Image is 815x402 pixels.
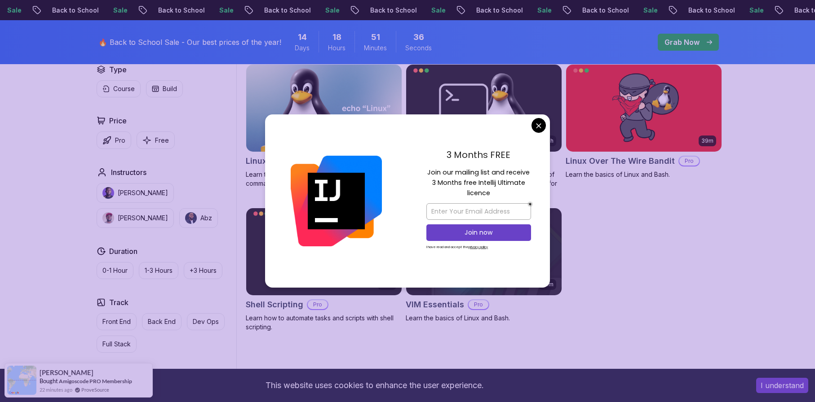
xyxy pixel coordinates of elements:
[302,6,363,15] p: Back to School
[137,131,175,149] button: Free
[118,214,168,223] p: [PERSON_NAME]
[406,298,464,311] h2: VIM Essentials
[756,378,808,393] button: Accept cookies
[45,6,74,15] p: Sale
[109,115,127,126] h2: Price
[406,64,562,197] a: Linux for Professionals card2.27hLinux for ProfessionalsProMaster the advanced concepts and techn...
[679,157,699,166] p: Pro
[102,340,131,349] p: Full Stack
[332,31,341,44] span: 18 Hours
[148,317,176,326] p: Back End
[118,188,168,197] p: [PERSON_NAME]
[111,167,146,178] h2: Instructors
[97,262,133,279] button: 0-1 Hour
[200,214,212,223] p: Abz
[364,44,387,52] span: Minutes
[328,44,345,52] span: Hours
[681,6,710,15] p: Sale
[97,80,141,97] button: Course
[139,262,178,279] button: 1-3 Hours
[295,44,310,52] span: Days
[102,212,114,224] img: instructor img
[102,317,131,326] p: Front End
[469,6,498,15] p: Sale
[246,314,402,332] p: Learn how to automate tasks and scripts with shell scripting.
[81,386,109,393] a: ProveSource
[98,37,281,48] p: 🔥 Back to School Sale - Our best prices of the year!
[97,336,137,353] button: Full Stack
[664,37,700,48] p: Grab Now
[408,6,469,15] p: Back to School
[109,297,128,308] h2: Track
[246,208,402,295] img: Shell Scripting card
[246,170,402,188] p: Learn the fundamentals of Linux and how to use the command line
[298,31,307,44] span: 14 Days
[97,183,174,203] button: instructor img[PERSON_NAME]
[371,31,380,44] span: 51 Minutes
[187,313,225,330] button: Dev Ops
[40,369,93,376] span: [PERSON_NAME]
[102,187,114,199] img: instructor img
[246,65,402,152] img: Linux Fundamentals card
[514,6,575,15] p: Back to School
[185,212,197,224] img: instructor img
[7,366,36,395] img: provesource social proof notification image
[405,44,432,52] span: Seconds
[575,6,604,15] p: Sale
[566,65,722,152] img: Linux Over The Wire Bandit card
[246,208,402,332] a: Shell Scripting card2.16hShell ScriptingProLearn how to automate tasks and scripts with shell scr...
[7,376,743,395] div: This website uses cookies to enhance the user experience.
[413,31,424,44] span: 36 Seconds
[97,131,131,149] button: Pro
[190,266,217,275] p: +3 Hours
[193,317,219,326] p: Dev Ops
[109,64,127,75] h2: Type
[184,262,222,279] button: +3 Hours
[90,6,151,15] p: Back to School
[257,6,286,15] p: Sale
[363,6,392,15] p: Sale
[40,377,58,385] span: Bought
[115,136,125,145] p: Pro
[620,6,681,15] p: Back to School
[102,266,128,275] p: 0-1 Hour
[701,137,713,144] p: 39m
[566,170,722,179] p: Learn the basics of Linux and Bash.
[406,65,562,152] img: Linux for Professionals card
[469,300,488,309] p: Pro
[566,64,722,179] a: Linux Over The Wire Bandit card39mLinux Over The Wire BanditProLearn the basics of Linux and Bash.
[155,136,169,145] p: Free
[146,80,183,97] button: Build
[566,155,675,167] h2: Linux Over The Wire Bandit
[97,208,174,228] button: instructor img[PERSON_NAME]
[726,6,787,15] p: Back to School
[246,155,325,167] h2: Linux Fundamentals
[145,266,173,275] p: 1-3 Hours
[113,84,135,93] p: Course
[246,64,402,188] a: Linux Fundamentals card6.00hLinux FundamentalsProLearn the fundamentals of Linux and how to use t...
[308,300,328,309] p: Pro
[196,6,257,15] p: Back to School
[246,298,303,311] h2: Shell Scripting
[163,84,177,93] p: Build
[406,314,562,323] p: Learn the basics of Linux and Bash.
[97,313,137,330] button: Front End
[142,313,182,330] button: Back End
[109,246,137,257] h2: Duration
[59,378,132,385] a: Amigoscode PRO Membership
[179,208,218,228] button: instructor imgAbz
[40,386,72,393] span: 22 minutes ago
[151,6,180,15] p: Sale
